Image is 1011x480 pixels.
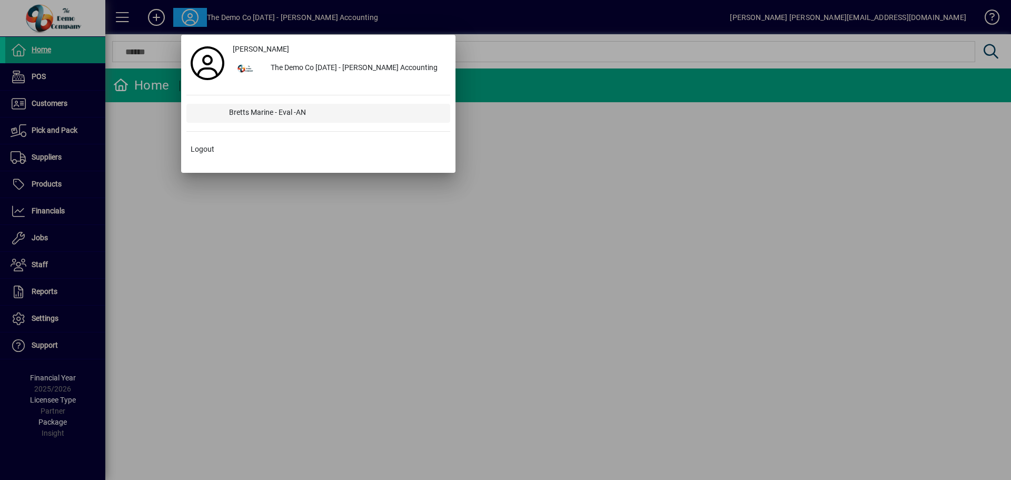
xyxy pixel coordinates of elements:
[229,40,450,59] a: [PERSON_NAME]
[229,59,450,78] button: The Demo Co [DATE] - [PERSON_NAME] Accounting
[186,140,450,159] button: Logout
[233,44,289,55] span: [PERSON_NAME]
[221,104,450,123] div: Bretts Marine - Eval -AN
[186,104,450,123] button: Bretts Marine - Eval -AN
[186,54,229,73] a: Profile
[262,59,450,78] div: The Demo Co [DATE] - [PERSON_NAME] Accounting
[191,144,214,155] span: Logout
